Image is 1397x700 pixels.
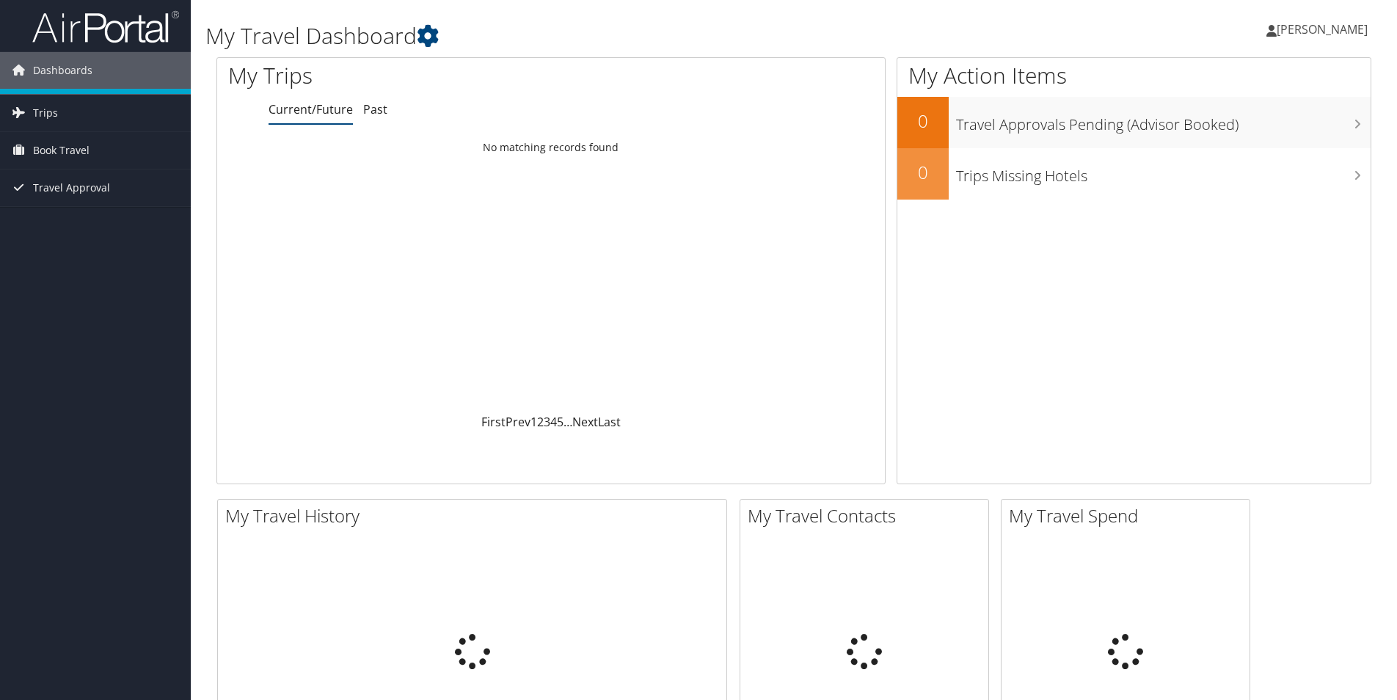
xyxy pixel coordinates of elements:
[557,414,563,430] a: 5
[269,101,353,117] a: Current/Future
[530,414,537,430] a: 1
[481,414,506,430] a: First
[544,414,550,430] a: 3
[598,414,621,430] a: Last
[537,414,544,430] a: 2
[32,10,179,44] img: airportal-logo.png
[205,21,990,51] h1: My Travel Dashboard
[1009,503,1250,528] h2: My Travel Spend
[956,107,1371,135] h3: Travel Approvals Pending (Advisor Booked)
[897,160,949,185] h2: 0
[897,148,1371,200] a: 0Trips Missing Hotels
[572,414,598,430] a: Next
[33,52,92,89] span: Dashboards
[217,134,885,161] td: No matching records found
[897,109,949,134] h2: 0
[33,95,58,131] span: Trips
[1266,7,1382,51] a: [PERSON_NAME]
[1277,21,1368,37] span: [PERSON_NAME]
[33,169,110,206] span: Travel Approval
[897,97,1371,148] a: 0Travel Approvals Pending (Advisor Booked)
[897,60,1371,91] h1: My Action Items
[748,503,988,528] h2: My Travel Contacts
[563,414,572,430] span: …
[363,101,387,117] a: Past
[225,503,726,528] h2: My Travel History
[228,60,596,91] h1: My Trips
[956,158,1371,186] h3: Trips Missing Hotels
[33,132,90,169] span: Book Travel
[550,414,557,430] a: 4
[506,414,530,430] a: Prev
